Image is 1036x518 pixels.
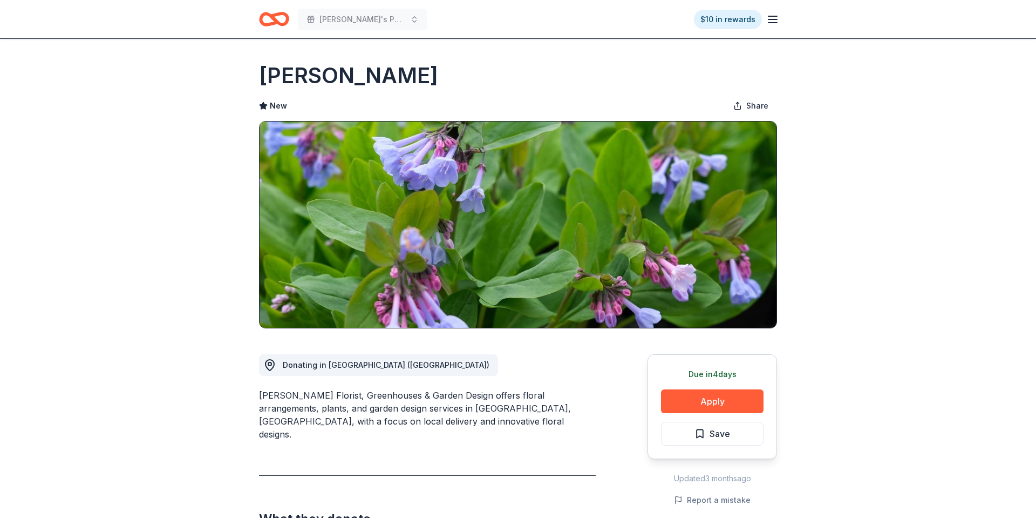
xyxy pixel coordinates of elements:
span: New [270,99,287,112]
span: Share [746,99,768,112]
button: Apply [661,389,764,413]
button: Share [725,95,777,117]
a: $10 in rewards [694,10,762,29]
h1: [PERSON_NAME] [259,60,438,91]
div: [PERSON_NAME] Florist, Greenhouses & Garden Design offers floral arrangements, plants, and garden... [259,389,596,441]
button: [PERSON_NAME]'s Petals for Hope Annual Event [298,9,427,30]
div: Due in 4 days [661,368,764,381]
div: Updated 3 months ago [647,472,777,485]
img: Image for Michler's [260,122,776,328]
button: Report a mistake [674,494,751,507]
span: Donating in [GEOGRAPHIC_DATA] ([GEOGRAPHIC_DATA]) [283,360,489,369]
button: Save [661,422,764,446]
span: [PERSON_NAME]'s Petals for Hope Annual Event [319,13,406,26]
a: Home [259,6,289,32]
span: Save [710,427,730,441]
